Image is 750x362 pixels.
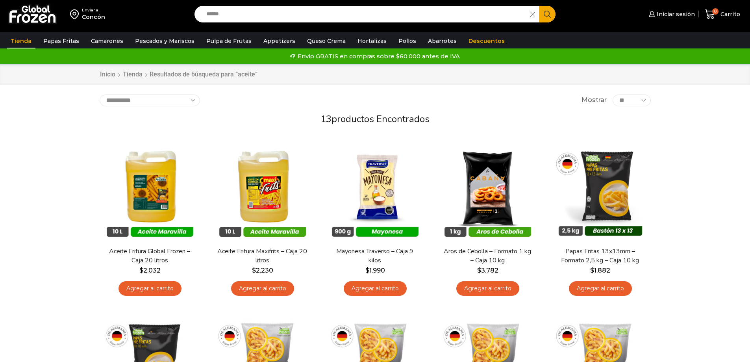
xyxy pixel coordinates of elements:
[424,33,461,48] a: Abarrotes
[555,247,645,265] a: Papas Fritas 13x13mm – Formato 2,5 kg – Caja 10 kg
[303,33,350,48] a: Queso Crema
[150,71,257,78] h1: Resultados de búsqueda para “aceite”
[100,70,116,79] a: Inicio
[7,33,35,48] a: Tienda
[122,70,143,79] a: Tienda
[590,267,594,274] span: $
[252,267,273,274] bdi: 2.230
[719,10,740,18] span: Carrito
[344,281,407,296] a: Agregar al carrito: “Mayonesa Traverso - Caja 9 kilos”
[100,95,200,106] select: Pedido de la tienda
[82,13,105,21] div: Concón
[139,267,161,274] bdi: 2.032
[394,33,420,48] a: Pollos
[365,267,369,274] span: $
[703,5,742,24] a: 0 Carrito
[320,113,331,125] span: 13
[331,113,430,125] span: productos encontrados
[477,267,498,274] bdi: 3.782
[354,33,391,48] a: Hortalizas
[100,70,257,79] nav: Breadcrumb
[465,33,509,48] a: Descuentos
[202,33,256,48] a: Pulpa de Frutas
[259,33,299,48] a: Appetizers
[252,267,256,274] span: $
[139,267,143,274] span: $
[581,96,607,105] span: Mostrar
[104,247,195,265] a: Aceite Fritura Global Frozen – Caja 20 litros
[365,267,385,274] bdi: 1.990
[442,247,533,265] a: Aros de Cebolla – Formato 1 kg – Caja 10 kg
[477,267,481,274] span: $
[569,281,632,296] a: Agregar al carrito: “Papas Fritas 13x13mm - Formato 2,5 kg - Caja 10 kg”
[131,33,198,48] a: Pescados y Mariscos
[231,281,294,296] a: Agregar al carrito: “Aceite Fritura Maxifrits - Caja 20 litros”
[39,33,83,48] a: Papas Fritas
[456,281,519,296] a: Agregar al carrito: “Aros de Cebolla - Formato 1 kg - Caja 10 kg”
[712,8,719,15] span: 0
[330,247,420,265] a: Mayonesa Traverso – Caja 9 kilos
[82,7,105,13] div: Enviar a
[655,10,695,18] span: Iniciar sesión
[590,267,610,274] bdi: 1.882
[647,6,695,22] a: Iniciar sesión
[539,6,556,22] button: Search button
[70,7,82,21] img: address-field-icon.svg
[119,281,181,296] a: Agregar al carrito: “Aceite Fritura Global Frozen – Caja 20 litros”
[87,33,127,48] a: Camarones
[217,247,307,265] a: Aceite Fritura Maxifrits – Caja 20 litros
